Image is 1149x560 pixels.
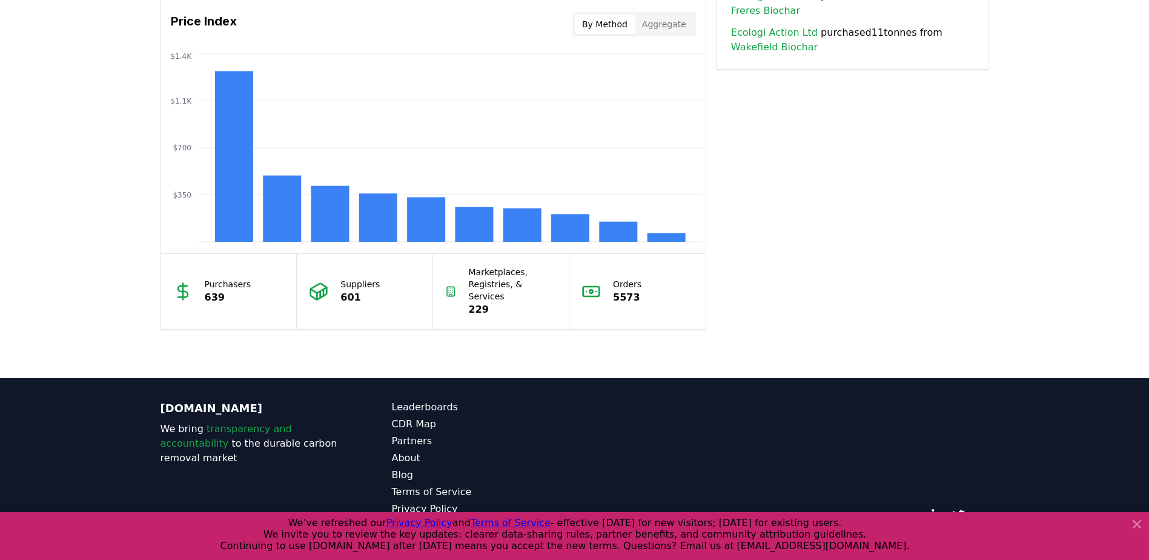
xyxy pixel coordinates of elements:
p: 639 [205,290,251,305]
a: Terms of Service [392,485,575,499]
p: 601 [340,290,380,305]
p: [DOMAIN_NAME] [161,400,343,417]
button: Aggregate [635,15,694,34]
tspan: $1.1K [170,97,192,105]
a: About [392,451,575,465]
a: Twitter [953,509,965,521]
tspan: $700 [173,144,191,152]
a: Freres Biochar [731,4,800,18]
a: CDR Map [392,417,575,432]
tspan: $1.4K [170,52,192,61]
p: Marketplaces, Registries, & Services [469,266,557,302]
span: transparency and accountability [161,423,292,449]
p: We bring to the durable carbon removal market [161,422,343,465]
tspan: $350 [173,191,191,199]
h3: Price Index [171,12,237,36]
a: Wakefield Biochar [731,40,818,55]
p: Purchasers [205,278,251,290]
a: Leaderboards [392,400,575,415]
a: Partners [392,434,575,448]
a: LinkedIn [931,509,943,521]
p: 229 [469,302,557,317]
button: By Method [575,15,635,34]
p: 5573 [613,290,641,305]
a: Privacy Policy [392,502,575,516]
a: Ecologi Action Ltd [731,25,818,40]
p: Orders [613,278,641,290]
a: Blog [392,468,575,482]
p: Suppliers [340,278,380,290]
span: purchased 11 tonnes from [731,25,974,55]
